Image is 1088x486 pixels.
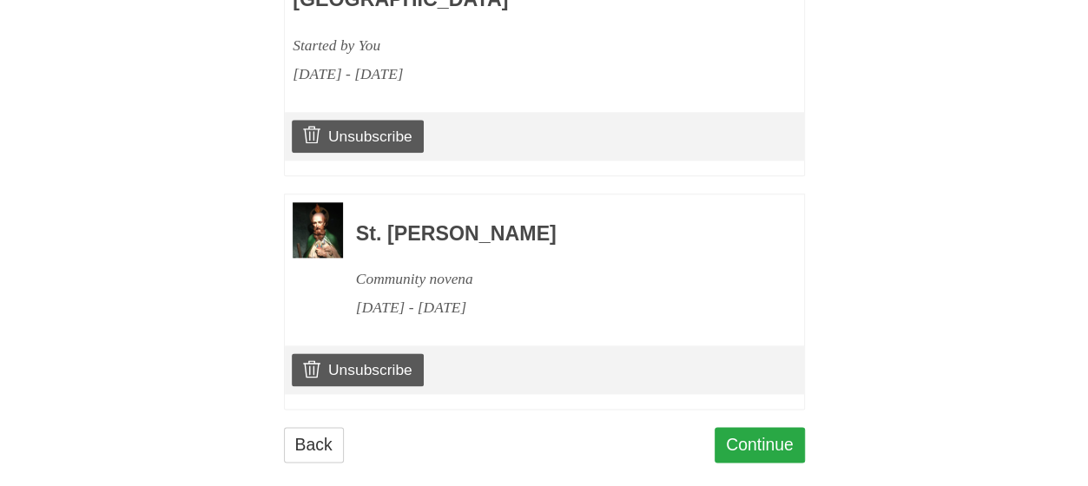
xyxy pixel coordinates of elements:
div: Community novena [356,265,757,293]
a: Unsubscribe [292,353,423,386]
a: Unsubscribe [292,120,423,153]
div: [DATE] - [DATE] [293,60,694,89]
a: Back [284,427,344,463]
div: [DATE] - [DATE] [356,293,757,322]
img: Novena image [293,202,343,257]
div: Started by You [293,31,694,60]
h3: St. [PERSON_NAME] [356,223,757,246]
a: Continue [715,427,805,463]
